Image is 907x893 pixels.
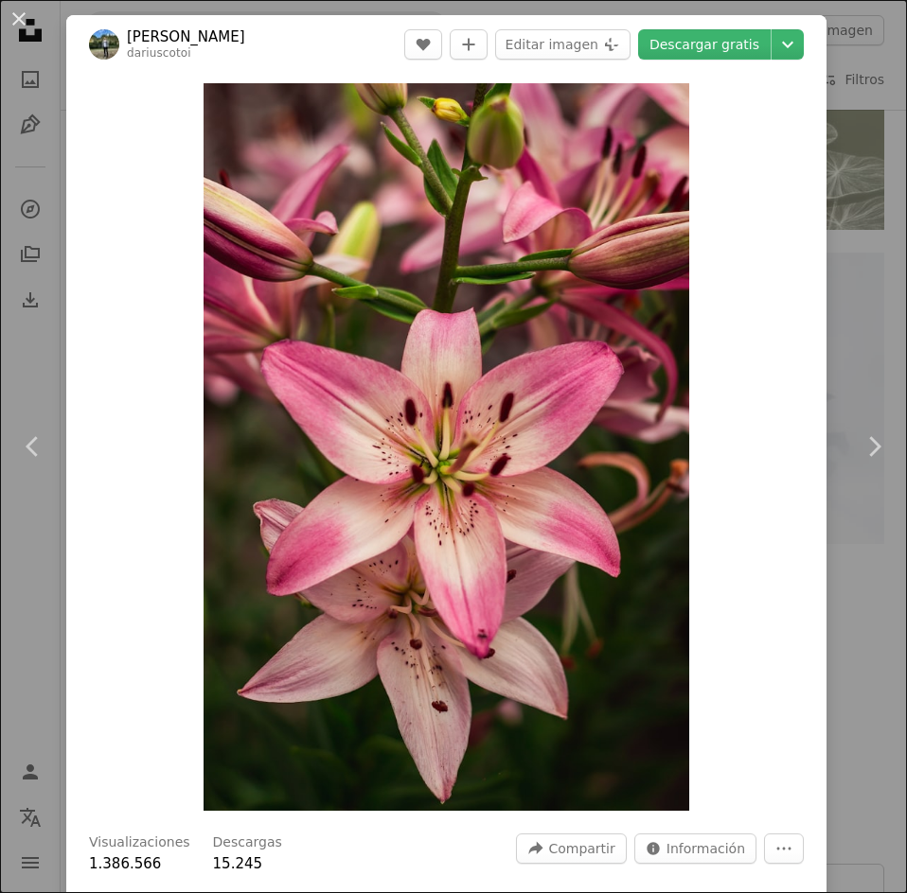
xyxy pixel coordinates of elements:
[213,855,263,872] span: 15.245
[516,833,626,864] button: Compartir esta imagen
[772,29,804,60] button: Elegir el tamaño de descarga
[204,83,689,811] button: Ampliar en esta imagen
[127,46,191,60] a: dariuscotoi
[213,833,282,852] h3: Descargas
[89,855,161,872] span: 1.386.566
[89,833,190,852] h3: Visualizaciones
[404,29,442,60] button: Me gusta
[204,83,689,811] img: Fotografía de enfoque selectivo de flor rosa
[495,29,631,60] button: Editar imagen
[638,29,771,60] a: Descargar gratis
[89,29,119,60] img: Ve al perfil de Darius Cotoi
[450,29,488,60] button: Añade a la colección
[127,27,245,46] a: [PERSON_NAME]
[667,834,745,863] span: Información
[634,833,756,864] button: Estadísticas sobre esta imagen
[764,833,804,864] button: Más acciones
[548,834,614,863] span: Compartir
[841,356,907,537] a: Siguiente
